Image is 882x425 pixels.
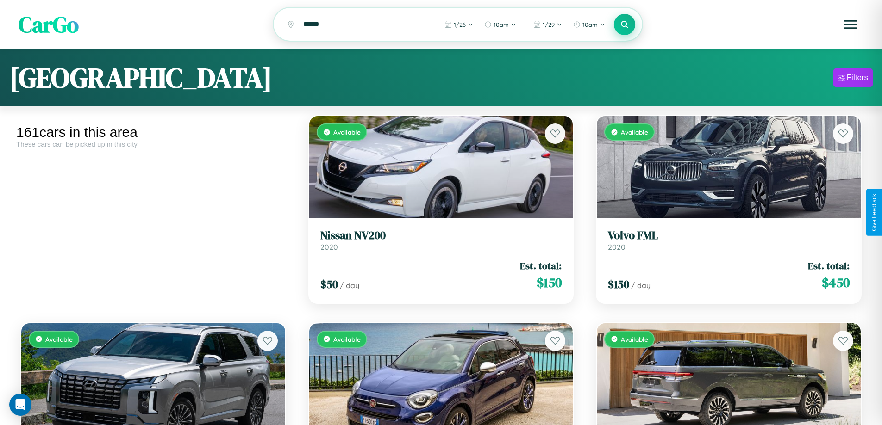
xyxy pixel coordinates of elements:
span: 1 / 26 [454,21,466,28]
span: / day [631,281,651,290]
span: $ 50 [320,277,338,292]
div: Give Feedback [871,194,877,231]
h3: Nissan NV200 [320,229,562,242]
span: 10am [582,21,598,28]
span: Available [621,128,648,136]
button: 1/26 [440,17,478,32]
span: $ 450 [822,273,850,292]
span: Est. total: [520,259,562,272]
a: Nissan NV2002020 [320,229,562,252]
span: Est. total: [808,259,850,272]
button: Open menu [838,12,863,37]
span: / day [340,281,359,290]
span: $ 150 [608,277,629,292]
span: 2020 [608,242,626,252]
a: Volvo FML2020 [608,229,850,252]
div: Filters [847,73,868,82]
div: 161 cars in this area [16,124,290,140]
button: Filters [833,68,873,87]
h3: Volvo FML [608,229,850,242]
div: These cars can be picked up in this city. [16,140,290,148]
span: 10am [494,21,509,28]
button: 10am [480,17,521,32]
span: Available [333,335,361,343]
h1: [GEOGRAPHIC_DATA] [9,59,272,97]
span: Available [621,335,648,343]
span: $ 150 [537,273,562,292]
span: Available [45,335,73,343]
span: 1 / 29 [543,21,555,28]
span: CarGo [19,9,79,40]
span: 2020 [320,242,338,252]
button: 10am [569,17,610,32]
div: Open Intercom Messenger [9,394,31,416]
button: 1/29 [529,17,567,32]
span: Available [333,128,361,136]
